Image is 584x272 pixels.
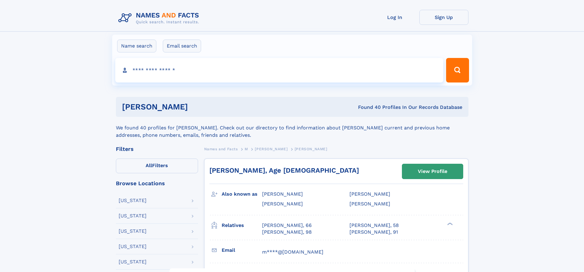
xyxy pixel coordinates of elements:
[204,145,238,153] a: Names and Facts
[119,229,147,234] div: [US_STATE]
[349,191,390,197] span: [PERSON_NAME]
[402,164,463,179] a: View Profile
[117,40,156,52] label: Name search
[262,229,312,236] a: [PERSON_NAME], 98
[262,191,303,197] span: [PERSON_NAME]
[119,198,147,203] div: [US_STATE]
[209,167,359,174] a: [PERSON_NAME], Age [DEMOGRAPHIC_DATA]
[222,220,262,231] h3: Relatives
[262,201,303,207] span: [PERSON_NAME]
[116,159,198,173] label: Filters
[122,103,273,111] h1: [PERSON_NAME]
[119,244,147,249] div: [US_STATE]
[370,10,419,25] a: Log In
[222,245,262,255] h3: Email
[146,163,152,168] span: All
[295,147,327,151] span: [PERSON_NAME]
[349,201,390,207] span: [PERSON_NAME]
[349,222,399,229] a: [PERSON_NAME], 58
[262,222,312,229] a: [PERSON_NAME], 66
[116,10,204,26] img: Logo Names and Facts
[273,104,462,111] div: Found 40 Profiles In Our Records Database
[349,229,398,236] a: [PERSON_NAME], 91
[255,145,288,153] a: [PERSON_NAME]
[446,58,469,82] button: Search Button
[119,213,147,218] div: [US_STATE]
[115,58,444,82] input: search input
[116,146,198,152] div: Filters
[163,40,201,52] label: Email search
[255,147,288,151] span: [PERSON_NAME]
[119,259,147,264] div: [US_STATE]
[418,164,447,178] div: View Profile
[245,147,248,151] span: M
[245,145,248,153] a: M
[116,181,198,186] div: Browse Locations
[446,222,453,226] div: ❯
[116,117,468,139] div: We found 40 profiles for [PERSON_NAME]. Check out our directory to find information about [PERSON...
[222,189,262,199] h3: Also known as
[419,10,468,25] a: Sign Up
